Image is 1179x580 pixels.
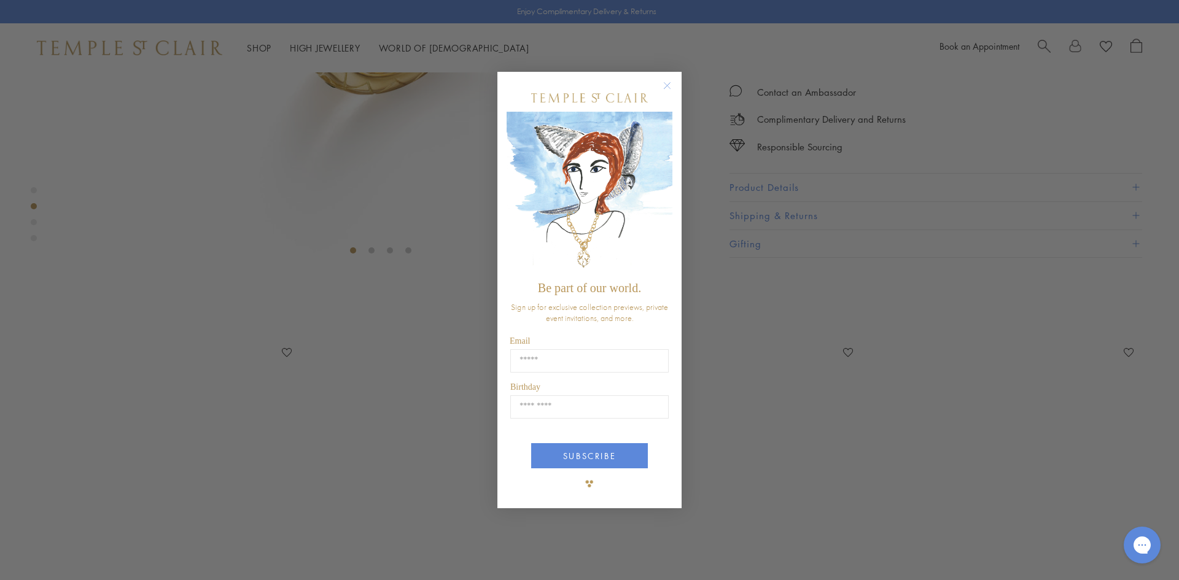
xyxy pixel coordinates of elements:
span: Email [510,336,530,346]
input: Email [510,349,669,373]
span: Be part of our world. [538,281,641,295]
button: Close dialog [666,84,681,99]
img: Temple St. Clair [531,93,648,102]
button: SUBSCRIBE [531,443,648,468]
img: TSC [577,471,602,496]
iframe: Gorgias live chat messenger [1118,522,1167,568]
span: Birthday [510,382,540,392]
span: Sign up for exclusive collection previews, private event invitations, and more. [511,301,668,323]
img: c4a9eb12-d91a-4d4a-8ee0-386386f4f338.jpeg [507,112,672,276]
